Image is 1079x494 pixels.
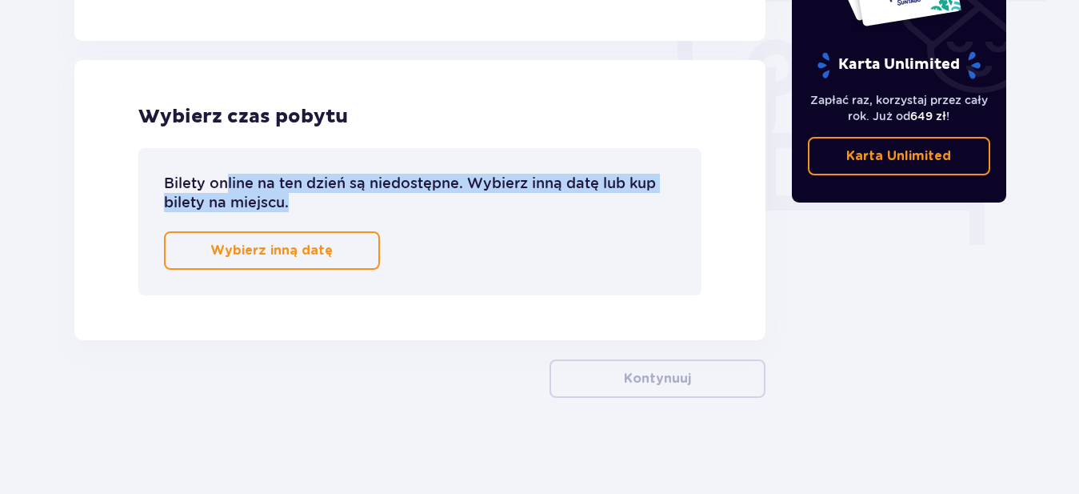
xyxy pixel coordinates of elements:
p: Karta Unlimited [846,147,951,165]
button: Kontynuuj [549,359,765,398]
p: Wybierz czas pobytu [138,105,702,129]
p: Bilety online na ten dzień są niedostępne. Wybierz inną datę lub kup bilety na miejscu. [164,174,677,212]
span: 649 zł [910,110,946,122]
p: Karta Unlimited [816,51,982,79]
button: Wybierz inną datę [164,231,380,270]
a: Karta Unlimited [808,137,990,175]
p: Wybierz inną datę [210,242,333,259]
p: Kontynuuj [624,370,691,388]
p: Zapłać raz, korzystaj przez cały rok. Już od ! [808,92,990,124]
